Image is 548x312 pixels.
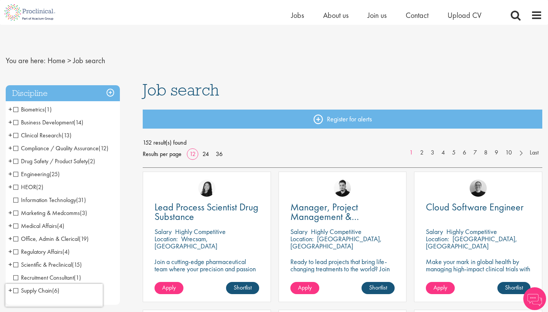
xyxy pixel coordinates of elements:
[73,56,105,65] span: Job search
[433,283,447,291] span: Apply
[5,284,103,307] iframe: reCAPTCHA
[13,209,80,217] span: Marketing & Medcomms
[491,148,502,157] a: 9
[67,56,71,65] span: >
[426,282,455,294] a: Apply
[480,148,491,157] a: 8
[13,222,57,230] span: Medical Affairs
[426,234,517,250] p: [GEOGRAPHIC_DATA], [GEOGRAPHIC_DATA]
[200,150,212,158] a: 24
[290,282,319,294] a: Apply
[368,10,387,20] a: Join us
[74,274,81,282] span: (1)
[8,142,12,154] span: +
[198,180,215,197] img: Numhom Sudsok
[48,56,65,65] a: breadcrumb link
[362,282,395,294] a: Shortlist
[62,131,72,139] span: (13)
[448,148,459,157] a: 5
[502,148,516,157] a: 10
[162,283,176,291] span: Apply
[290,234,314,243] span: Location:
[13,118,83,126] span: Business Development
[8,155,12,167] span: +
[76,196,86,204] span: (31)
[13,248,70,256] span: Regulatory Affairs
[143,110,542,129] a: Register for alerts
[8,168,12,180] span: +
[175,227,226,236] p: Highly Competitive
[13,183,36,191] span: HEOR
[426,258,530,280] p: Make your mark in global health by managing high-impact clinical trials with a leading CRO.
[13,144,99,152] span: Compliance / Quality Assurance
[334,180,351,197] img: Anderson Maldonado
[8,220,12,231] span: +
[88,157,95,165] span: (2)
[311,227,362,236] p: Highly Competitive
[155,234,217,250] p: Wrecsam, [GEOGRAPHIC_DATA]
[13,261,72,269] span: Scientific & Preclinical
[416,148,427,157] a: 2
[427,148,438,157] a: 3
[406,148,417,157] a: 1
[13,209,87,217] span: Marketing & Medcomms
[143,137,542,148] span: 152 result(s) found
[459,148,470,157] a: 6
[6,56,46,65] span: You are here:
[13,105,52,113] span: Biometrics
[448,10,481,20] a: Upload CV
[13,235,89,243] span: Office, Admin & Clerical
[13,157,95,165] span: Drug Safety / Product Safety
[526,148,542,157] a: Last
[226,282,259,294] a: Shortlist
[45,105,52,113] span: (1)
[143,80,219,100] span: Job search
[79,235,89,243] span: (19)
[298,283,312,291] span: Apply
[13,222,64,230] span: Medical Affairs
[426,202,530,212] a: Cloud Software Engineer
[143,148,182,160] span: Results per page
[406,10,429,20] span: Contact
[6,85,120,102] h3: Discipline
[13,183,43,191] span: HEOR
[13,261,82,269] span: Scientific & Preclinical
[290,202,395,221] a: Manager, Project Management & Operational Delivery
[99,144,108,152] span: (12)
[8,246,12,257] span: +
[213,150,225,158] a: 36
[470,180,487,197] img: Emma Pretorious
[13,144,108,152] span: Compliance / Quality Assurance
[290,258,395,294] p: Ready to lead projects that bring life-changing treatments to the world? Join our client at the f...
[426,201,524,213] span: Cloud Software Engineer
[8,103,12,115] span: +
[13,170,60,178] span: Engineering
[155,202,259,221] a: Lead Process Scientist Drug Substance
[155,258,259,287] p: Join a cutting-edge pharmaceutical team where your precision and passion for quality will help sh...
[13,118,73,126] span: Business Development
[155,201,258,223] span: Lead Process Scientist Drug Substance
[8,233,12,244] span: +
[470,148,481,157] a: 7
[13,274,74,282] span: Recruitment Consultant
[13,131,62,139] span: Clinical Research
[13,196,86,204] span: Information Technology
[13,274,81,282] span: Recruitment Consultant
[523,287,546,310] img: Chatbot
[426,234,449,243] span: Location:
[323,10,349,20] a: About us
[13,196,76,204] span: Information Technology
[426,227,443,236] span: Salary
[13,105,45,113] span: Biometrics
[497,282,530,294] a: Shortlist
[36,183,43,191] span: (2)
[155,227,172,236] span: Salary
[49,170,60,178] span: (25)
[72,261,82,269] span: (15)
